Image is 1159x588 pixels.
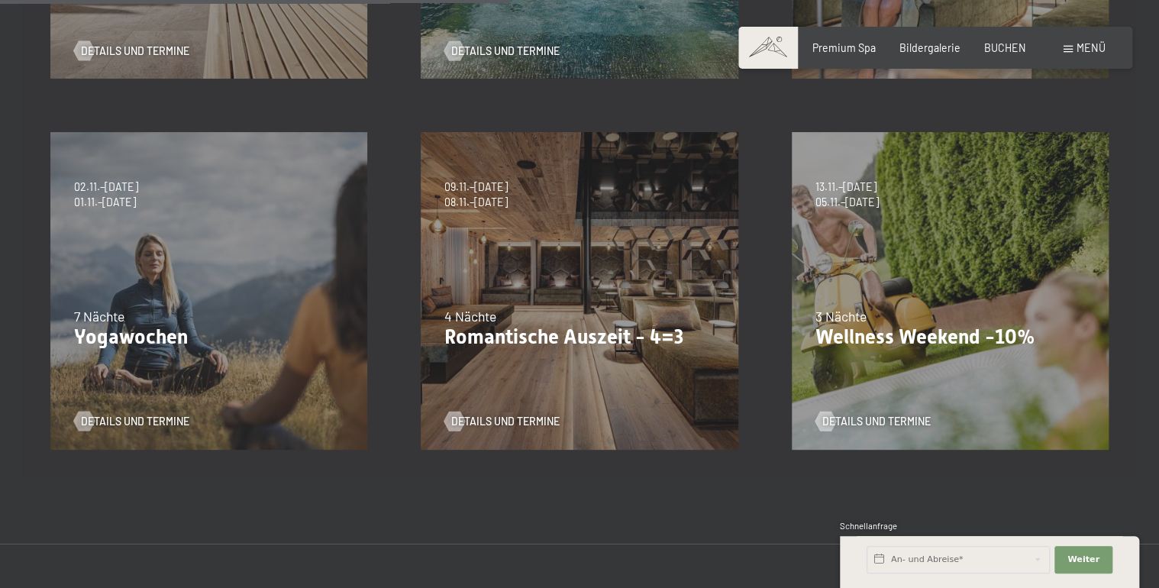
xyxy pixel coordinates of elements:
[451,414,560,429] span: Details und Termine
[74,44,189,59] a: Details und Termine
[74,325,344,350] p: Yogawochen
[1054,546,1112,573] button: Weiter
[81,414,189,429] span: Details und Termine
[984,41,1026,54] a: BUCHEN
[815,308,867,325] span: 3 Nächte
[451,44,560,59] span: Details und Termine
[815,195,879,210] span: 05.11.–[DATE]
[74,414,189,429] a: Details und Termine
[444,195,508,210] span: 08.11.–[DATE]
[812,41,876,54] a: Premium Spa
[444,325,714,350] p: Romantische Auszeit - 4=3
[822,414,931,429] span: Details und Termine
[74,179,138,195] span: 02.11.–[DATE]
[444,179,508,195] span: 09.11.–[DATE]
[444,44,560,59] a: Details und Termine
[1077,41,1106,54] span: Menü
[815,179,879,195] span: 13.11.–[DATE]
[815,414,931,429] a: Details und Termine
[74,195,138,210] span: 01.11.–[DATE]
[815,325,1085,350] p: Wellness Weekend -10%
[81,44,189,59] span: Details und Termine
[1067,554,1099,566] span: Weiter
[899,41,960,54] a: Bildergalerie
[74,308,124,325] span: 7 Nächte
[444,308,496,325] span: 4 Nächte
[444,414,560,429] a: Details und Termine
[840,521,897,531] span: Schnellanfrage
